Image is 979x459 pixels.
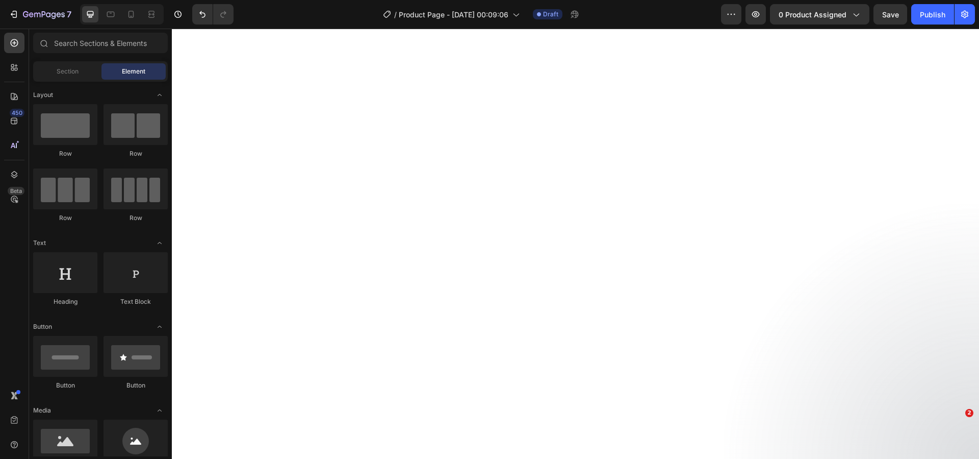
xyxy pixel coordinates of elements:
[151,402,168,419] span: Toggle open
[33,238,46,248] span: Text
[104,213,168,223] div: Row
[779,9,846,20] span: 0 product assigned
[911,4,954,25] button: Publish
[399,9,508,20] span: Product Page - [DATE] 00:09:06
[10,109,24,117] div: 450
[192,4,234,25] div: Undo/Redo
[57,67,79,76] span: Section
[944,424,969,449] iframe: Intercom live chat
[873,4,907,25] button: Save
[33,33,168,53] input: Search Sections & Elements
[33,90,53,100] span: Layout
[104,381,168,390] div: Button
[172,29,979,459] iframe: Design area
[543,10,558,19] span: Draft
[151,319,168,335] span: Toggle open
[920,9,945,20] div: Publish
[151,235,168,251] span: Toggle open
[33,149,97,158] div: Row
[151,87,168,103] span: Toggle open
[394,9,397,20] span: /
[122,67,145,76] span: Element
[33,381,97,390] div: Button
[882,10,899,19] span: Save
[8,187,24,195] div: Beta
[770,4,869,25] button: 0 product assigned
[104,149,168,158] div: Row
[4,4,76,25] button: 7
[33,406,51,415] span: Media
[67,8,71,20] p: 7
[33,322,52,331] span: Button
[104,297,168,306] div: Text Block
[965,409,973,417] span: 2
[33,213,97,223] div: Row
[33,297,97,306] div: Heading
